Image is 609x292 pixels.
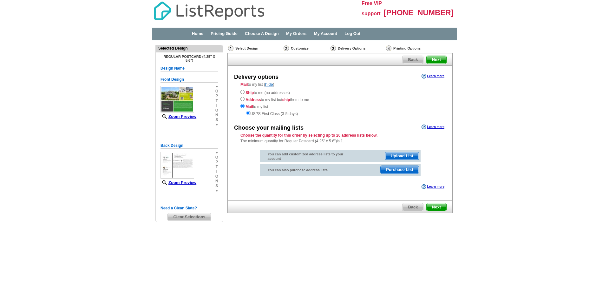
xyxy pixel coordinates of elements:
[228,132,452,144] div: The minimum quantity for Regular Postcard (4.25" x 5.6")is 1.
[215,118,218,122] span: s
[215,169,218,174] span: i
[286,31,306,36] a: My Orders
[215,174,218,179] span: o
[344,31,360,36] a: Log Out
[284,45,289,51] img: Customize
[215,188,218,193] span: »
[386,45,391,51] img: Printing Options & Summary
[240,133,377,138] strong: Choose the quantity for this order by selecting up to 20 address lists below.
[211,31,238,36] a: Pricing Guide
[283,45,330,51] div: Customize
[314,31,337,36] a: My Account
[246,98,261,102] strong: Address
[215,113,218,118] span: n
[160,143,218,149] h5: Back Design
[160,86,194,112] img: small-thumb.jpg
[381,166,418,173] span: Purchase List
[234,73,278,81] div: Delivery options
[160,205,218,211] h5: Need a Clean Slate?
[385,45,442,51] div: Printing Options
[160,55,218,62] h4: Regular Postcard (4.25" x 5.6")
[215,103,218,108] span: i
[245,31,279,36] a: Choose A Design
[260,150,351,162] div: You can add customized address lists to your account
[215,160,218,165] span: p
[228,45,233,51] img: Select Design
[362,1,382,16] span: Free VIP support
[422,184,444,189] a: Learn more
[215,184,218,188] span: s
[160,114,196,119] a: Zoom Preview
[215,108,218,113] span: o
[228,82,452,117] div: to my list ( )
[156,45,223,51] div: Selected Design
[160,77,218,83] h5: Front Design
[240,82,248,87] strong: Mail
[403,203,423,211] span: Back
[282,98,290,102] strong: ship
[246,105,253,109] strong: Mail
[227,45,283,53] div: Select Design
[240,110,440,117] div: USPS First Class (3-5 days)
[192,31,203,36] a: Home
[160,65,218,71] h5: Design Name
[402,56,423,64] a: Back
[427,203,446,211] span: Next
[330,45,385,53] div: Delivery Options
[215,94,218,98] span: p
[422,74,444,79] a: Learn more
[265,82,273,87] a: hide
[331,45,336,51] img: Delivery Options
[402,203,423,211] a: Back
[215,84,218,89] span: »
[384,8,454,17] span: [PHONE_NUMBER]
[215,165,218,169] span: t
[246,91,254,95] strong: Ship
[215,122,218,127] span: »
[234,124,304,132] div: Choose your mailing lists
[215,89,218,94] span: o
[215,179,218,184] span: n
[160,180,196,185] a: Zoom Preview
[168,213,211,221] span: Clear Selections
[240,89,440,117] div: to me (no addresses) to my list but them to me to my list
[260,164,351,174] div: You can also purchase address lists
[215,150,218,155] span: »
[385,152,419,160] span: Upload List
[427,56,446,64] span: Next
[422,125,444,130] a: Learn more
[403,56,423,64] span: Back
[215,155,218,160] span: o
[160,152,194,179] img: small-thumb.jpg
[215,98,218,103] span: t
